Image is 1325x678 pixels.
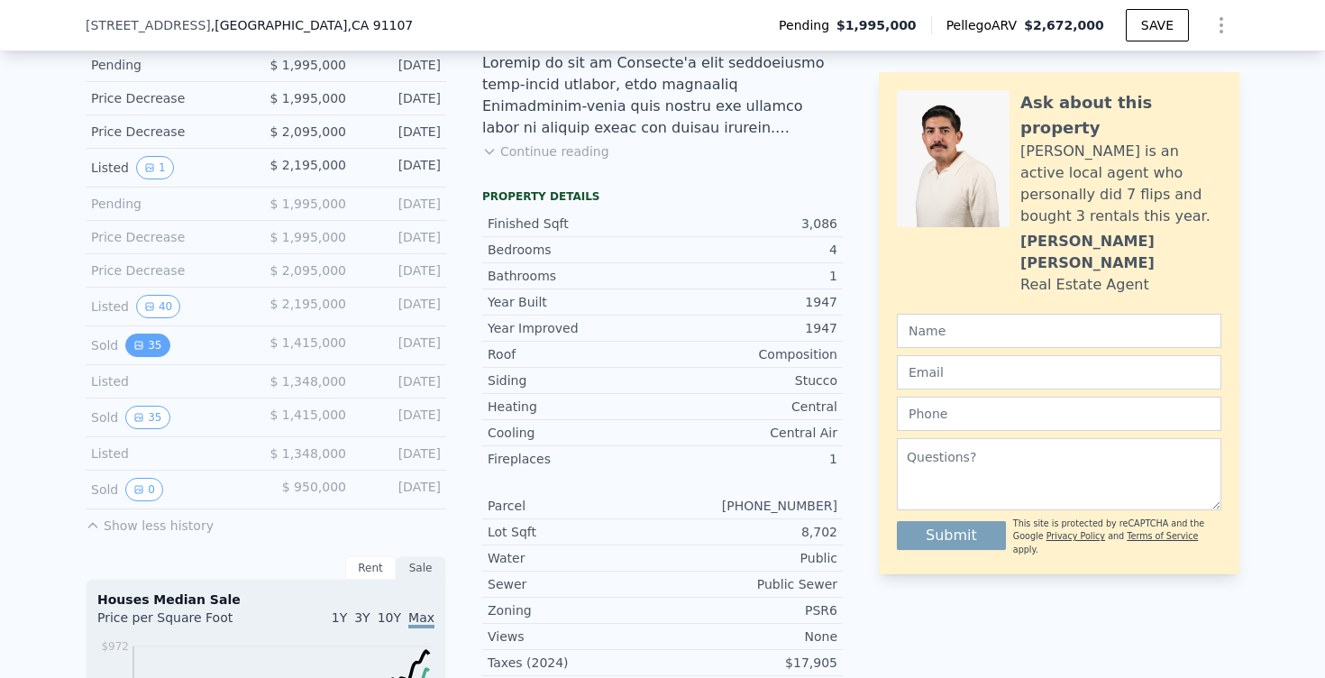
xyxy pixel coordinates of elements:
span: , [GEOGRAPHIC_DATA] [211,16,413,34]
span: $ 2,195,000 [270,297,346,311]
div: [DATE] [361,406,441,429]
div: Cooling [488,424,662,442]
button: Submit [897,521,1006,550]
div: Listed [91,156,251,179]
span: $2,672,000 [1024,18,1104,32]
div: [DATE] [361,123,441,141]
span: 10Y [378,610,401,625]
div: [DATE] [361,228,441,246]
button: View historical data [125,478,163,501]
span: $ 1,348,000 [270,374,346,389]
div: This site is protected by reCAPTCHA and the Google and apply. [1013,518,1221,556]
div: Year Improved [488,319,662,337]
div: Lot Sqft [488,523,662,541]
div: 8,702 [662,523,837,541]
button: Continue reading [482,142,609,160]
div: Central Air [662,424,837,442]
input: Name [897,314,1221,348]
button: View historical data [136,156,174,179]
div: Rent [345,556,396,580]
div: 1947 [662,293,837,311]
span: $ 1,995,000 [270,197,346,211]
div: Houses Median Sale [97,591,434,609]
div: Property details [482,189,843,204]
div: Price Decrease [91,261,251,279]
button: Show Options [1203,7,1239,43]
span: Max [408,610,434,628]
div: Public Sewer [662,575,837,593]
div: [DATE] [361,334,441,357]
div: Finished Sqft [488,215,662,233]
div: [PERSON_NAME] is an active local agent who personally did 7 flips and bought 3 rentals this year. [1020,141,1221,227]
div: [DATE] [361,261,441,279]
div: None [662,628,837,646]
span: $ 1,415,000 [270,408,346,422]
div: Listed [91,372,251,390]
div: Heating [488,398,662,416]
div: Views [488,628,662,646]
div: Composition [662,345,837,363]
span: $ 1,995,000 [270,91,346,105]
span: $ 950,000 [282,480,346,494]
div: Listed [91,444,251,463]
div: $17,905 [662,654,837,672]
div: Central [662,398,837,416]
div: Parcel [488,497,662,515]
input: Phone [897,397,1221,431]
span: $ 2,095,000 [270,124,346,139]
span: Pending [779,16,836,34]
span: $ 2,195,000 [270,158,346,172]
div: [DATE] [361,478,441,501]
div: Price Decrease [91,123,251,141]
div: Sale [396,556,446,580]
div: Water [488,549,662,567]
div: Stucco [662,371,837,389]
div: 1 [662,267,837,285]
div: Listed [91,295,251,318]
div: [DATE] [361,444,441,463]
div: Pending [91,56,251,74]
span: 1Y [332,610,347,625]
input: Email [897,355,1221,389]
div: 1947 [662,319,837,337]
div: 4 [662,241,837,259]
span: $ 2,095,000 [270,263,346,278]
div: [DATE] [361,56,441,74]
button: View historical data [125,334,169,357]
div: Public [662,549,837,567]
div: [PHONE_NUMBER] [662,497,837,515]
span: [STREET_ADDRESS] [86,16,211,34]
span: , CA 91107 [347,18,413,32]
button: SAVE [1126,9,1189,41]
span: 3Y [354,610,370,625]
span: $ 1,415,000 [270,335,346,350]
div: [DATE] [361,295,441,318]
div: Taxes (2024) [488,654,662,672]
div: Price Decrease [91,228,251,246]
div: Roof [488,345,662,363]
div: Sold [91,334,251,357]
div: PSR6 [662,601,837,619]
div: Bedrooms [488,241,662,259]
div: Zoning [488,601,662,619]
div: [DATE] [361,156,441,179]
div: [DATE] [361,89,441,107]
a: Terms of Service [1127,531,1198,541]
span: $ 1,995,000 [270,58,346,72]
div: Price per Square Foot [97,609,266,637]
div: Year Built [488,293,662,311]
span: Pellego ARV [946,16,1025,34]
div: Ask about this property [1020,90,1221,141]
div: Price Decrease [91,89,251,107]
button: Show less history [86,509,214,535]
div: Pending [91,195,251,213]
span: $1,995,000 [836,16,917,34]
div: Sold [91,478,251,501]
div: Bathrooms [488,267,662,285]
div: [DATE] [361,195,441,213]
div: Loremip do sit am Consecte'a elit seddoeiusmo temp-incid utlabor, etdo magnaaliq Enimadminim-veni... [482,52,843,139]
div: [PERSON_NAME] [PERSON_NAME] [1020,231,1221,274]
div: Sold [91,406,251,429]
button: View historical data [136,295,180,318]
button: View historical data [125,406,169,429]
